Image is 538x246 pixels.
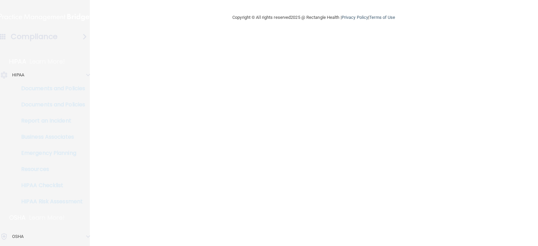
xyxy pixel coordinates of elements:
[4,182,96,189] p: HIPAA Checklist
[9,214,26,222] p: OSHA
[12,233,24,241] p: OSHA
[369,15,395,20] a: Terms of Use
[342,15,368,20] a: Privacy Policy
[30,58,65,66] p: Learn More!
[191,7,436,28] div: Copyright © All rights reserved 2025 @ Rectangle Health | |
[4,198,96,205] p: HIPAA Risk Assessment
[4,134,96,140] p: Business Associates
[4,101,96,108] p: Documents and Policies
[9,58,26,66] p: HIPAA
[29,214,65,222] p: Learn More!
[4,166,96,173] p: Resources
[12,71,25,79] p: HIPAA
[4,117,96,124] p: Report an Incident
[4,150,96,156] p: Emergency Planning
[11,32,57,41] h4: Compliance
[4,85,96,92] p: Documents and Policies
